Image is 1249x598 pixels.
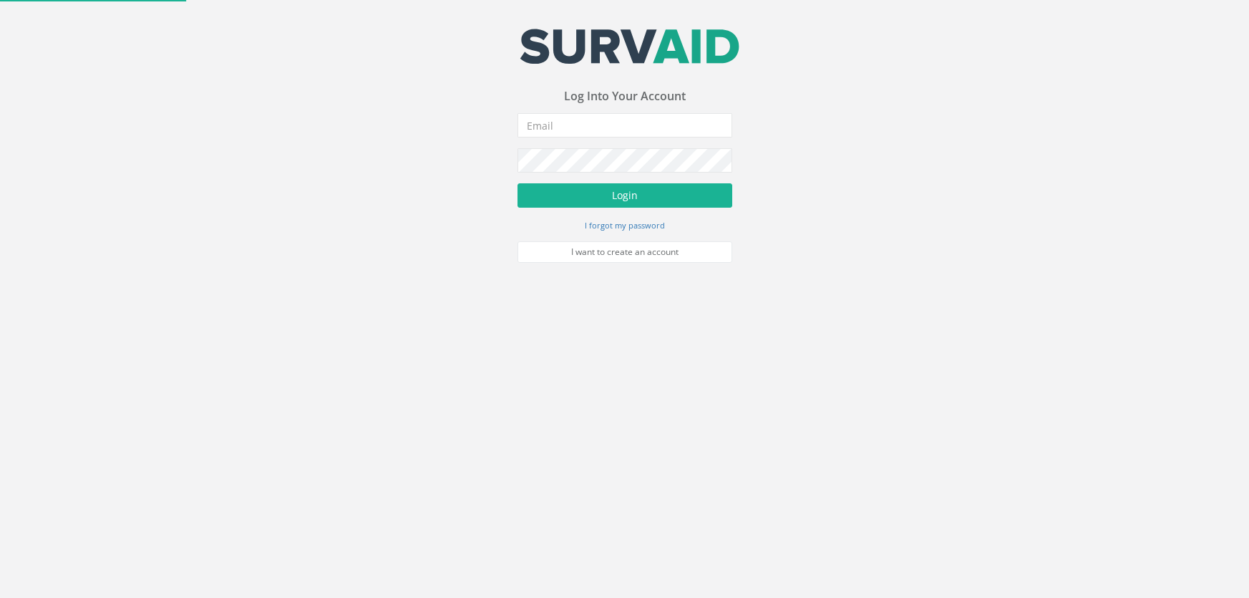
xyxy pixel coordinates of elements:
[517,183,732,208] button: Login
[517,241,732,263] a: I want to create an account
[585,220,665,231] small: I forgot my password
[585,218,665,231] a: I forgot my password
[517,113,732,138] input: Email
[517,90,732,103] h3: Log Into Your Account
